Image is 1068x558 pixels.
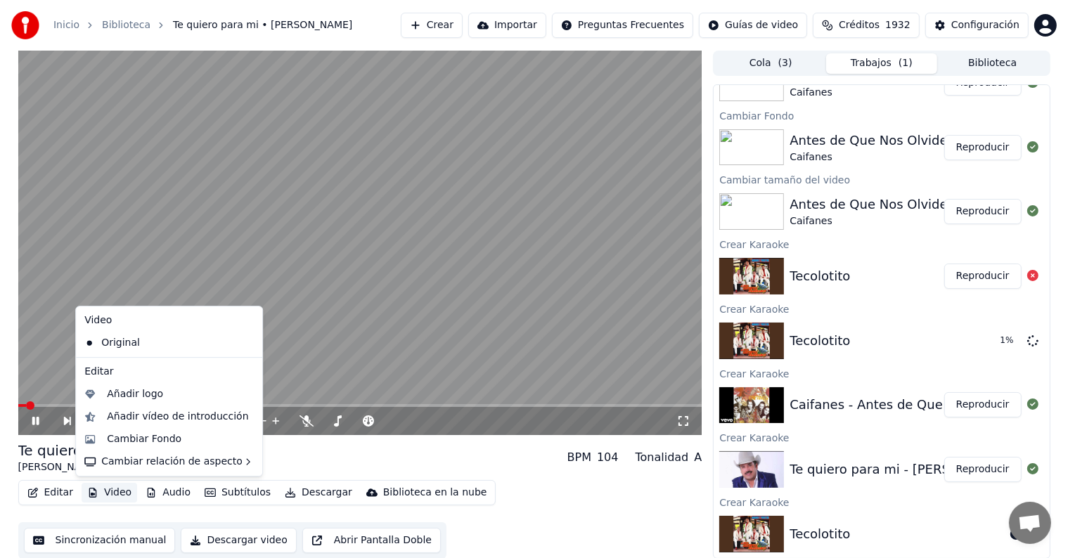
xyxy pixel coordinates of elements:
[567,449,591,466] div: BPM
[790,460,1017,479] div: Te quiero para mi - [PERSON_NAME]
[790,214,956,228] div: Caifanes
[714,493,1049,510] div: Crear Karaoke
[944,264,1022,289] button: Reproducir
[790,266,850,286] div: Tecolotito
[714,107,1049,124] div: Cambiar Fondo
[813,13,920,38] button: Créditos1932
[714,235,1049,252] div: Crear Karaoke
[636,449,689,466] div: Tonalidad
[597,449,619,466] div: 104
[11,11,39,39] img: youka
[714,429,1049,446] div: Crear Karaoke
[22,483,79,502] button: Editar
[53,18,352,32] nav: breadcrumb
[199,483,276,502] button: Subtítulos
[790,86,956,100] div: Caifanes
[715,53,826,74] button: Cola
[79,309,259,332] div: Video
[181,528,296,553] button: Descargar video
[24,528,176,553] button: Sincronización manual
[826,53,937,74] button: Trabajos
[18,460,141,474] div: [PERSON_NAME]
[107,410,248,424] div: Añadir vídeo de introducción
[790,395,1023,415] div: Caifanes - Antes de Que Nos Olviden
[778,56,792,70] span: ( 3 )
[79,450,259,473] div: Cambiar relación de aspecto
[937,53,1048,74] button: Biblioteca
[383,486,487,500] div: Biblioteca en la nube
[714,300,1049,317] div: Crear Karaoke
[82,483,137,502] button: Video
[790,131,956,150] div: Antes de Que Nos Olviden
[944,199,1022,224] button: Reproducir
[951,18,1019,32] div: Configuración
[107,387,163,401] div: Añadir logo
[279,483,358,502] button: Descargar
[944,392,1022,417] button: Reproducir
[173,18,352,32] span: Te quiero para mi • [PERSON_NAME]
[699,13,807,38] button: Guías de video
[944,457,1022,482] button: Reproducir
[714,171,1049,188] div: Cambiar tamaño del video
[790,150,956,164] div: Caifanes
[925,13,1029,38] button: Configuración
[899,56,913,70] span: ( 1 )
[302,528,441,553] button: Abrir Pantalla Doble
[839,18,880,32] span: Créditos
[79,332,238,354] div: Original
[468,13,546,38] button: Importar
[53,18,79,32] a: Inicio
[401,13,463,38] button: Crear
[885,18,911,32] span: 1932
[1009,502,1051,544] a: Chat abierto
[790,524,850,544] div: Tecolotito
[1001,335,1022,346] div: 1 %
[18,441,141,460] div: Te quiero para mi
[552,13,693,38] button: Preguntas Frecuentes
[694,449,702,466] div: A
[79,361,259,383] div: Editar
[107,432,181,446] div: Cambiar Fondo
[790,331,850,351] div: Tecolotito
[102,18,150,32] a: Biblioteca
[140,483,196,502] button: Audio
[714,365,1049,382] div: Crear Karaoke
[790,195,956,214] div: Antes de Que Nos Olviden
[944,135,1022,160] button: Reproducir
